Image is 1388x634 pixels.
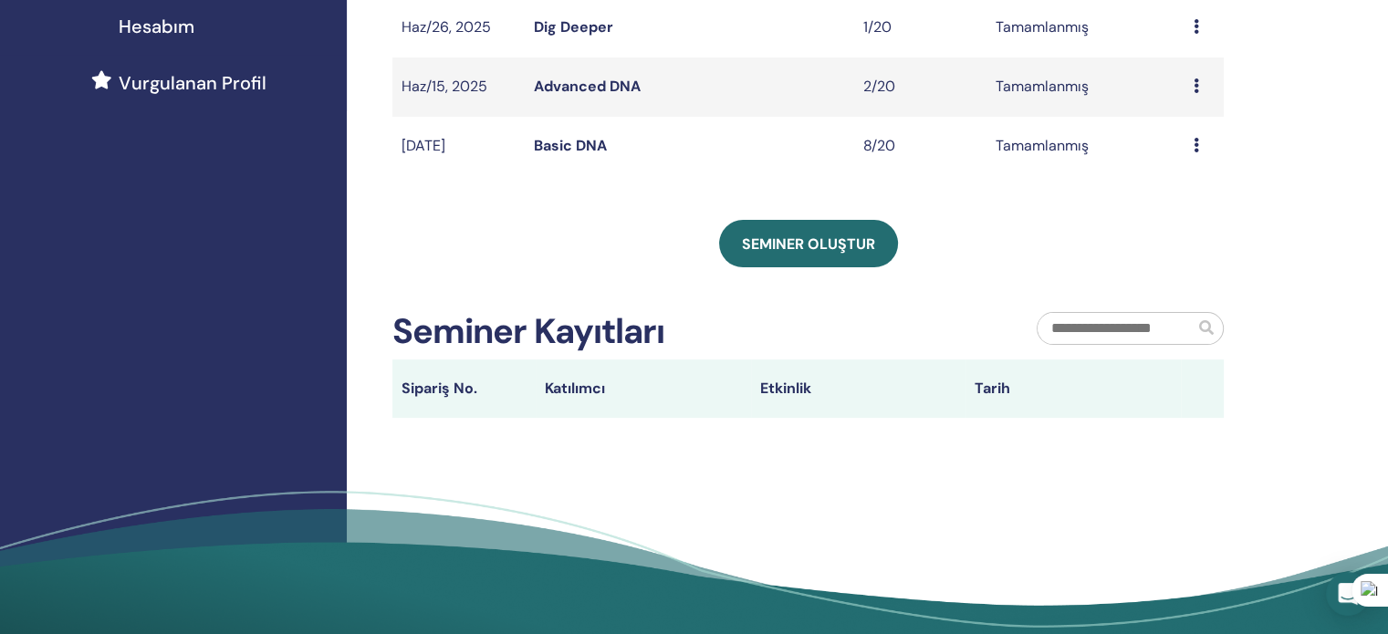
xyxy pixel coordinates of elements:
a: Seminer oluştur [719,220,898,267]
td: Tamamlanmış [986,57,1184,117]
th: Katılımcı [536,359,751,418]
span: Vurgulanan Profil [119,69,266,97]
a: Advanced DNA [534,77,641,96]
a: Dig Deeper [534,17,613,36]
a: Basic DNA [534,136,607,155]
td: Tamamlanmış [986,117,1184,176]
td: 8/20 [854,117,986,176]
td: 2/20 [854,57,986,117]
th: Tarih [965,359,1181,418]
th: Sipariş No. [392,359,536,418]
td: [DATE] [392,117,525,176]
td: Haz/15, 2025 [392,57,525,117]
span: Hesabım [119,13,194,40]
h2: Seminer Kayıtları [392,311,664,353]
th: Etkinlik [751,359,966,418]
div: Open Intercom Messenger [1326,572,1370,616]
span: Seminer oluştur [742,234,875,254]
